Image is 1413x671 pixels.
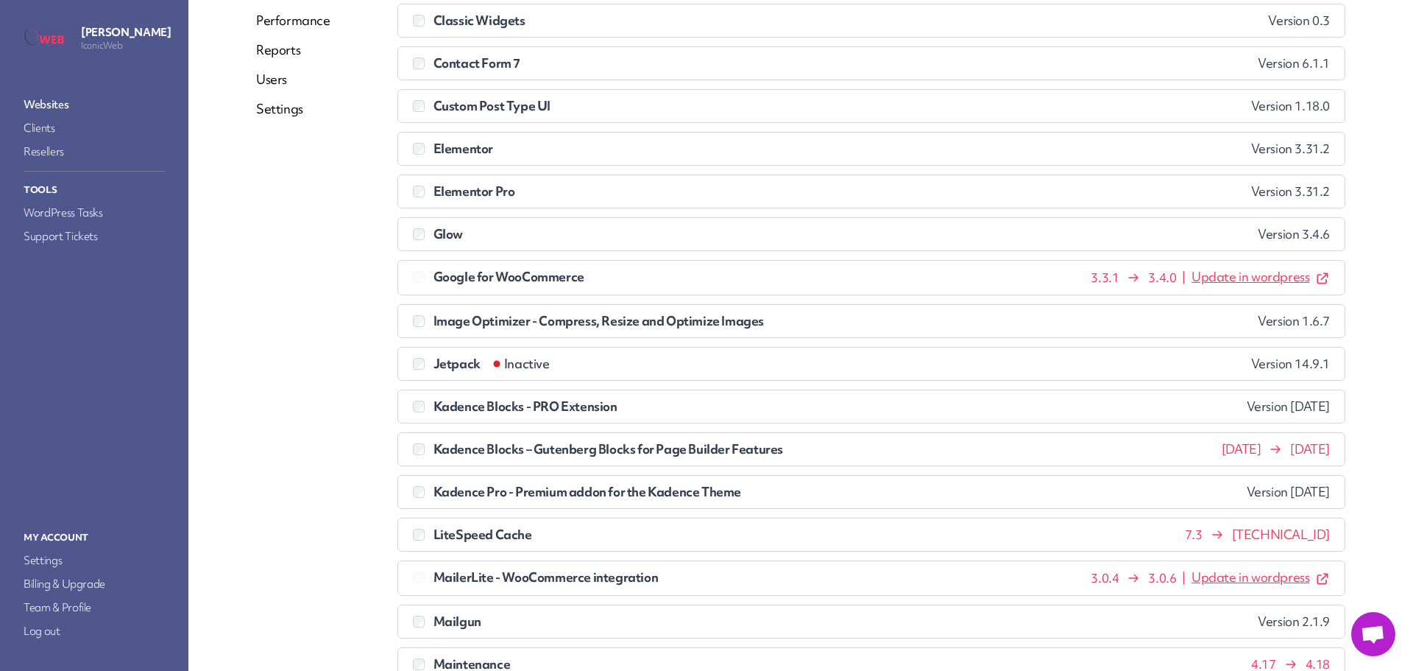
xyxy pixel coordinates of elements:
[21,118,168,138] a: Clients
[21,621,168,642] a: Log out
[1251,356,1330,371] span: Version 14.9.1
[1185,527,1330,542] span: 7.3 [TECHNICAL_ID]
[21,141,168,162] a: Resellers
[1258,227,1330,242] span: Version 3.4.6
[1351,612,1395,656] a: Open chat
[433,483,741,500] span: Kadence Pro - Premium addon for the Kadence Theme
[433,355,550,372] span: Jetpack
[256,41,330,59] a: Reports
[256,12,330,29] a: Performance
[492,355,550,372] span: Inactive
[433,97,550,114] span: Custom Post Type UI
[433,440,783,457] span: Kadence Blocks – Gutenberg Blocks for Page Builder Features
[433,183,515,200] span: Elementor Pro
[21,94,168,115] a: Websites
[1182,270,1186,286] span: |
[21,226,168,247] a: Support Tickets
[1258,614,1330,629] span: Version 2.1.9
[433,55,520,71] span: Contact Form 7
[433,569,659,586] span: MailerLite - WooCommerce integration
[21,597,168,618] a: Team & Profile
[1258,56,1330,71] span: Version 6.1.1
[81,40,171,52] p: IconicWeb
[433,12,525,29] span: Classic Widgets
[21,180,168,200] p: Tools
[433,268,584,285] span: Google for WooCommerce
[21,550,168,571] a: Settings
[1191,268,1309,285] span: Update in wordpress
[1182,570,1186,586] span: |
[256,100,330,118] a: Settings
[21,574,168,594] a: Billing & Upgrade
[433,613,481,630] span: Mailgun
[1191,270,1330,286] a: Update in wordpress
[21,203,168,223] a: WordPress Tasks
[1091,270,1330,286] span: 3.3.1 3.4.0
[1268,13,1330,28] span: Version 0.3
[1191,569,1309,586] span: Update in wordpress
[1247,485,1330,499] span: Version [DATE]
[1091,570,1330,586] span: 3.0.4 3.0.6
[433,398,617,415] span: Kadence Blocks - PRO Extension
[433,140,493,157] span: Elementor
[1251,184,1330,199] span: Version 3.31.2
[256,71,330,88] a: Users
[433,225,463,242] span: Glow
[433,526,532,543] span: LiteSpeed Cache
[1258,314,1330,329] span: Version 1.6.7
[1222,442,1330,457] span: [DATE] [DATE]
[1191,570,1330,586] a: Update in wordpress
[1251,99,1330,113] span: Version 1.18.0
[81,25,171,40] p: [PERSON_NAME]
[433,312,764,329] span: Image Optimizer - Compress, Resize and Optimize Images
[1247,399,1330,414] span: Version [DATE]
[21,528,168,547] p: My Account
[1251,141,1330,156] span: Version 3.31.2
